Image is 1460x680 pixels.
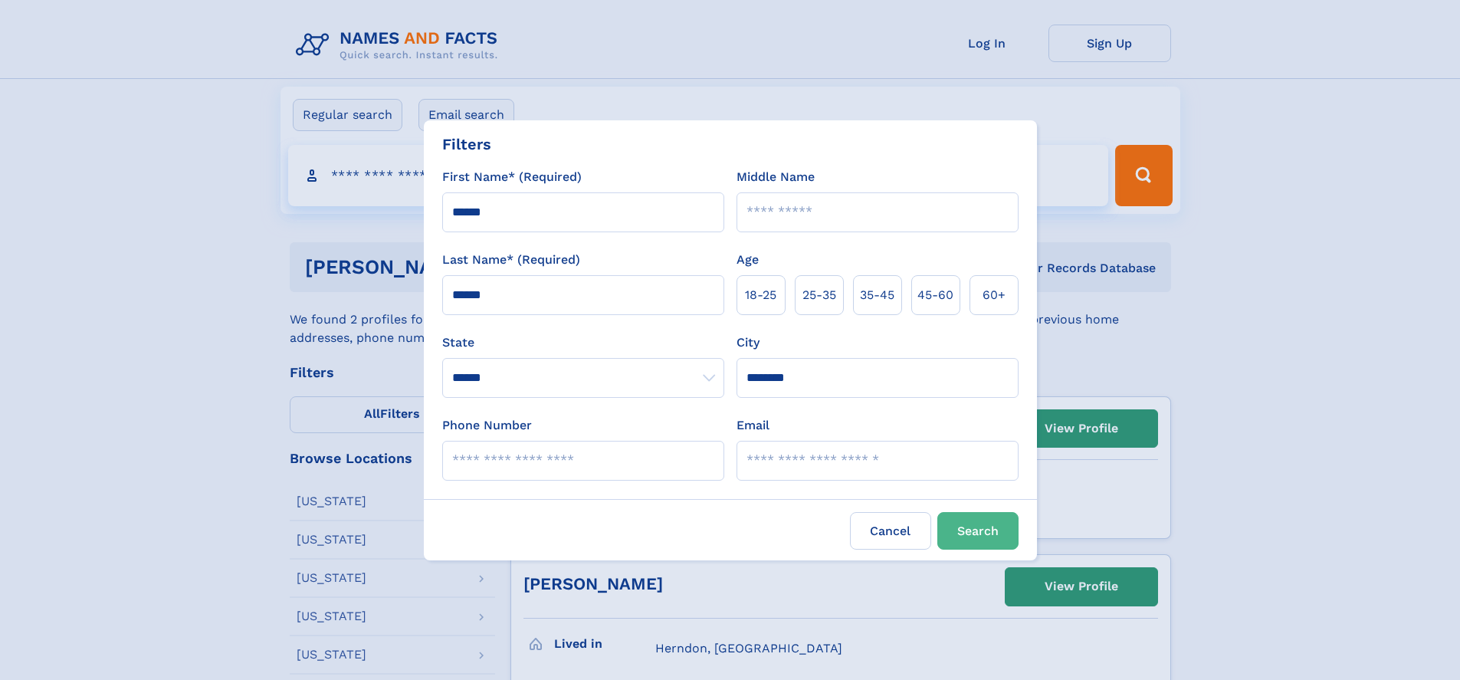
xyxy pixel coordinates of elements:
div: Filters [442,133,491,156]
label: Cancel [850,512,931,550]
button: Search [937,512,1019,550]
label: State [442,333,724,352]
label: Phone Number [442,416,532,435]
label: Last Name* (Required) [442,251,580,269]
label: City [737,333,760,352]
span: 35‑45 [860,286,894,304]
span: 25‑35 [802,286,836,304]
span: 60+ [983,286,1006,304]
span: 18‑25 [745,286,776,304]
label: Email [737,416,769,435]
label: First Name* (Required) [442,168,582,186]
label: Middle Name [737,168,815,186]
label: Age [737,251,759,269]
span: 45‑60 [917,286,953,304]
